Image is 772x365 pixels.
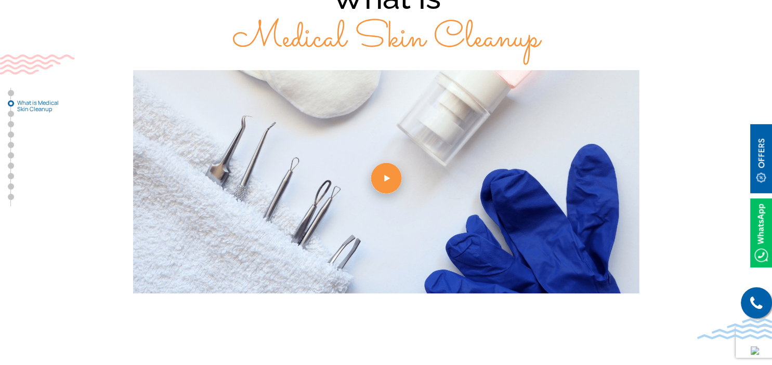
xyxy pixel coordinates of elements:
[8,100,14,106] a: What is Medical Skin Cleanup
[750,124,772,193] img: offerBt
[697,318,772,339] img: bluewave
[750,198,772,267] img: Whatsappicon
[750,226,772,237] a: Whatsappicon
[232,11,540,66] span: Medical Skin Cleanup
[17,100,69,112] span: What is Medical Skin Cleanup
[751,346,759,355] img: up-blue-arrow.svg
